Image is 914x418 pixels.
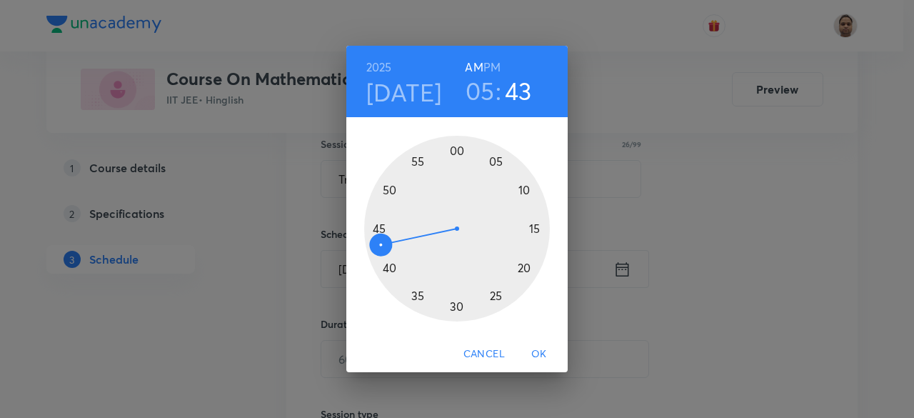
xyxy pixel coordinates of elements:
[483,57,501,77] button: PM
[466,76,495,106] button: 05
[366,77,442,107] button: [DATE]
[496,76,501,106] h3: :
[516,341,562,367] button: OK
[465,57,483,77] button: AM
[458,341,511,367] button: Cancel
[463,345,505,363] span: Cancel
[366,57,392,77] button: 2025
[505,76,532,106] button: 43
[522,345,556,363] span: OK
